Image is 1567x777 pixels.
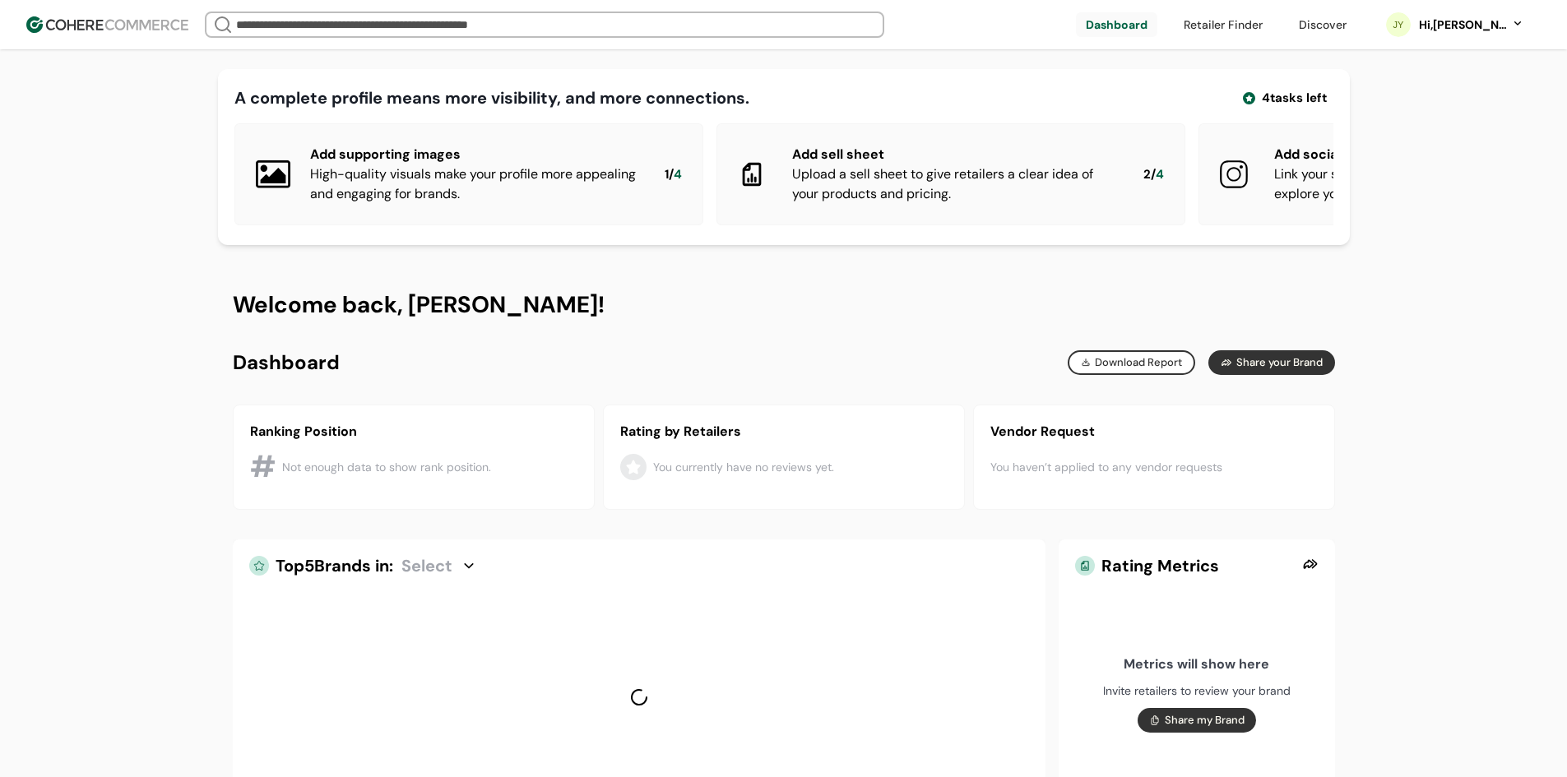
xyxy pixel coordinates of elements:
span: 4 [674,165,682,184]
div: Rating by Retailers [620,422,948,442]
div: # [250,445,276,489]
button: Share your Brand [1208,350,1334,375]
span: 4 [1156,165,1164,184]
div: Vendor Request [990,422,1318,442]
div: Ranking Position [250,422,577,442]
div: Invite retailers to review your brand [1103,682,1291,700]
div: Hi, [PERSON_NAME] [1417,16,1508,34]
div: Upload a sell sheet to give retailers a clear idea of your products and pricing. [792,164,1117,204]
div: Metrics will show here [1124,654,1269,674]
span: 2 [1143,165,1151,184]
div: You currently have no reviews yet. [653,459,834,476]
div: High-quality visuals make your profile more appealing and engaging for brands. [310,164,638,204]
span: 1 [665,165,669,184]
h1: Welcome back, [PERSON_NAME]! [233,289,1335,321]
div: Add supporting images [310,145,638,164]
span: / [669,165,674,184]
img: Cohere Logo [26,16,188,33]
span: Top 5 Brands in: [276,556,393,576]
div: You haven’t applied to any vendor requests [990,442,1318,493]
span: Select [401,556,452,576]
button: Hi,[PERSON_NAME] [1417,16,1524,34]
span: 4 tasks left [1262,89,1327,108]
button: Download Report [1068,350,1196,375]
div: Not enough data to show rank position. [282,459,491,476]
button: Share my Brand [1138,708,1256,733]
div: Rating Metrics [1075,556,1296,576]
div: A complete profile means more visibility, and more connections. [234,86,749,110]
h2: Dashboard [233,350,340,375]
span: / [1151,165,1156,184]
div: Add sell sheet [792,145,1117,164]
